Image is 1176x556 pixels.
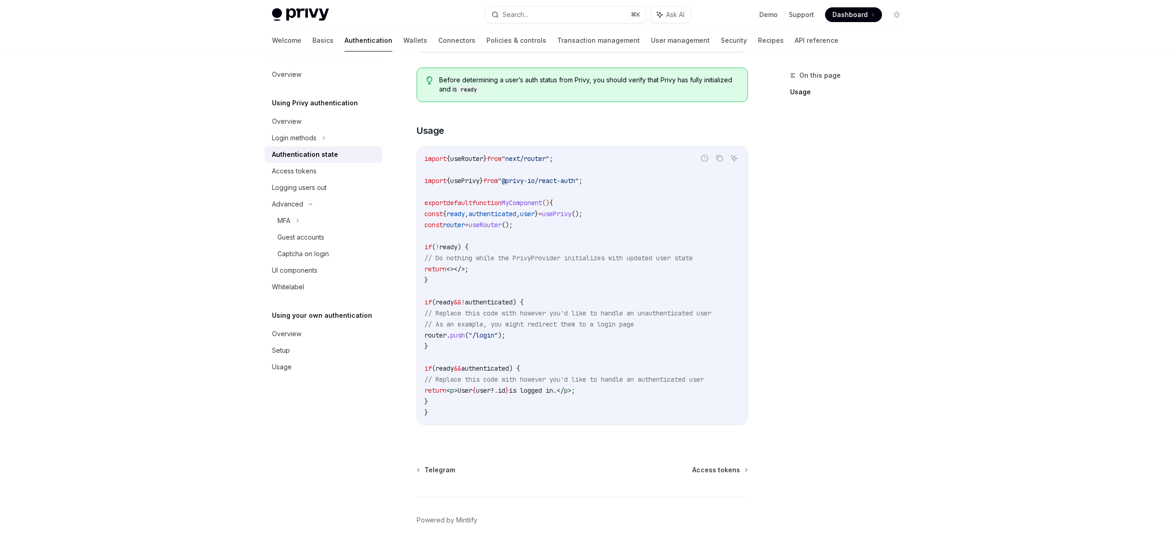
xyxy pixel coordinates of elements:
a: Authentication [345,29,392,52]
span: } [535,210,538,218]
span: authenticated [465,298,513,306]
span: from [487,155,502,163]
span: { [549,199,553,207]
img: light logo [272,8,329,21]
span: push [450,331,465,339]
div: MFA [277,215,290,226]
a: API reference [795,29,838,52]
h5: Using Privy authentication [272,97,358,109]
a: Support [789,10,814,19]
span: useRouter [450,155,483,163]
span: } [480,177,483,185]
span: if [424,243,432,251]
span: ! [461,298,465,306]
div: Logging users out [272,182,327,193]
span: ) { [509,364,520,373]
div: Search... [503,9,528,20]
span: ready [447,210,465,218]
div: Setup [272,345,290,356]
a: Overview [265,66,382,83]
span: useRouter [469,221,502,229]
span: if [424,364,432,373]
div: Overview [272,116,301,127]
a: Access tokens [265,163,382,179]
span: { [472,386,476,395]
span: . [447,331,450,339]
span: , [516,210,520,218]
span: ( [432,298,435,306]
div: Guest accounts [277,232,324,243]
a: User management [651,29,710,52]
span: ready [439,243,458,251]
span: id [498,386,505,395]
span: (); [502,221,513,229]
a: Basics [312,29,334,52]
span: = [465,221,469,229]
span: if [424,298,432,306]
span: is logged in. [509,386,557,395]
span: default [447,199,472,207]
span: } [424,397,428,406]
div: Usage [272,361,292,373]
span: = [538,210,542,218]
span: , [465,210,469,218]
a: Policies & controls [486,29,546,52]
a: Dashboard [825,7,882,22]
span: "next/router" [502,155,549,163]
code: ready [457,85,481,94]
span: ( [465,331,469,339]
span: { [443,210,447,218]
span: > [454,386,458,395]
span: import [424,177,447,185]
span: Before determining a user’s auth status from Privy, you should verify that Privy has fully initia... [439,75,738,94]
a: UI components [265,262,382,279]
div: Access tokens [272,166,317,177]
span: ; [465,265,469,273]
svg: Tip [426,76,433,85]
div: Login methods [272,132,317,143]
span: ( [432,364,435,373]
a: Logging users out [265,179,382,196]
span: usePrivy [450,177,480,185]
a: Security [721,29,747,52]
span: user [520,210,535,218]
span: Telegram [424,465,455,475]
span: // Replace this code with however you'd like to handle an authenticated user [424,375,704,384]
a: Wallets [403,29,427,52]
span: authenticated [461,364,509,373]
span: ; [571,386,575,395]
span: authenticated [469,210,516,218]
a: Captcha on login [265,246,382,262]
span: <></> [447,265,465,273]
span: ready [435,298,454,306]
div: Overview [272,328,301,339]
span: (); [571,210,582,218]
div: Captcha on login [277,248,329,259]
span: function [472,199,502,207]
span: && [454,364,461,373]
span: ! [435,243,439,251]
a: Demo [759,10,778,19]
span: } [424,408,428,417]
span: return [424,386,447,395]
a: Whitelabel [265,279,382,295]
div: Overview [272,69,301,80]
span: User [458,386,472,395]
span: > [568,386,571,395]
span: { [447,177,450,185]
div: Authentication state [272,149,338,160]
a: Access tokens [692,465,747,475]
span: } [424,342,428,350]
span: On this page [799,70,841,81]
span: // Replace this code with however you'd like to handle an unauthenticated user [424,309,711,317]
div: Advanced [272,199,303,210]
span: router [424,331,447,339]
span: } [483,155,487,163]
span: ; [549,155,553,163]
button: Ask AI [728,152,740,164]
span: // Do nothing while the PrivyProvider initializes with updated user state [424,254,693,262]
a: Recipes [758,29,784,52]
span: Access tokens [692,465,740,475]
span: ⌘ K [631,11,640,18]
span: "@privy-io/react-auth" [498,177,579,185]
